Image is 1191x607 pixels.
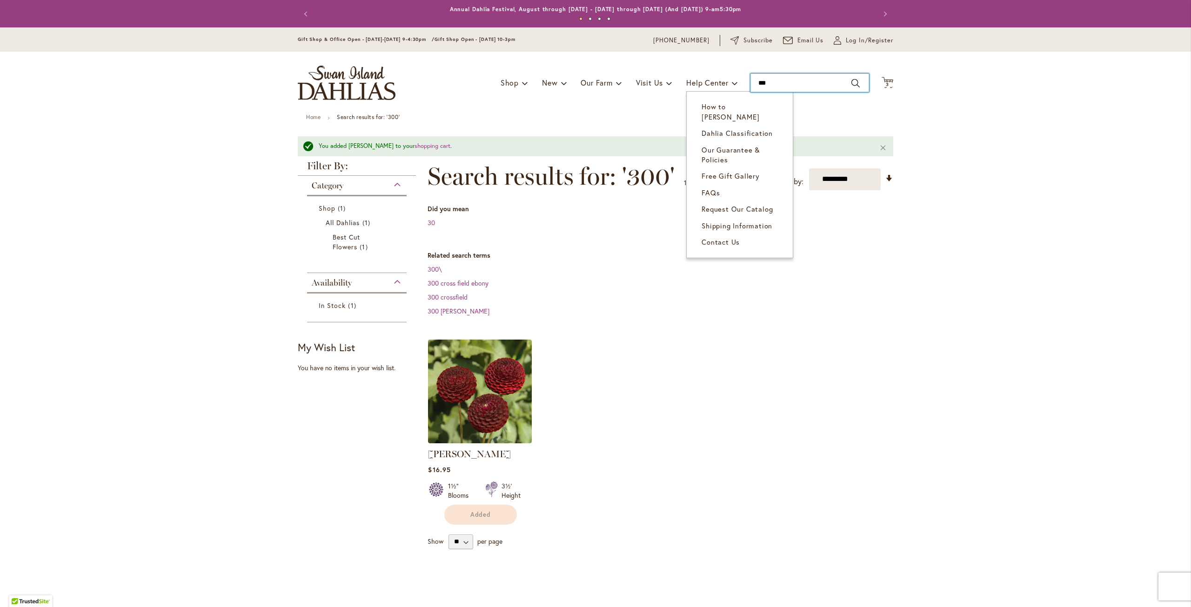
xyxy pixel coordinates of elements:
[298,340,355,354] strong: My Wish List
[362,218,373,227] span: 1
[435,36,515,42] span: Gift Shop Open - [DATE] 10-3pm
[360,242,370,252] span: 1
[875,5,893,23] button: Next
[684,178,687,187] span: 1
[477,536,502,545] span: per page
[319,301,346,310] span: In Stock
[702,128,773,138] span: Dahlia Classification
[702,204,773,213] span: Request Our Catalog
[542,78,557,87] span: New
[607,17,610,20] button: 4 of 4
[702,171,760,180] span: Free Gift Gallery
[846,36,893,45] span: Log In/Register
[428,307,489,315] a: 300 [PERSON_NAME]
[319,142,865,151] div: You added [PERSON_NAME] to your .
[702,188,720,197] span: FAQs
[448,481,474,500] div: 1½" Blooms
[7,574,33,600] iframe: Launch Accessibility Center
[333,233,360,251] span: Best Cut Flowers
[326,218,360,227] span: All Dahlias
[326,218,390,227] a: All Dahlias
[684,175,709,190] p: product
[886,81,889,87] span: 3
[450,6,742,13] a: Annual Dahlia Festival, August through [DATE] - [DATE] through [DATE] (And [DATE]) 9-am5:30pm
[298,36,435,42] span: Gift Shop & Office Open - [DATE]-[DATE] 9-4:30pm /
[428,465,450,474] span: $16.95
[686,78,729,87] span: Help Center
[579,17,582,20] button: 1 of 4
[636,78,663,87] span: Visit Us
[312,180,343,191] span: Category
[428,162,675,190] span: Search results for: '300'
[702,237,740,247] span: Contact Us
[882,77,893,89] button: 3
[797,36,824,45] span: Email Us
[338,203,348,213] span: 1
[428,251,893,260] dt: Related search terms
[834,36,893,45] a: Log In/Register
[428,279,488,287] a: 300 cross field ebony
[348,300,358,310] span: 1
[298,66,395,100] a: store logo
[298,5,316,23] button: Previous
[428,448,511,460] a: [PERSON_NAME]
[428,340,532,443] img: CROSSFIELD EBONY
[428,293,468,301] a: 300 crossfield
[502,481,521,500] div: 3½' Height
[598,17,601,20] button: 3 of 4
[743,36,773,45] span: Subscribe
[319,300,397,310] a: In Stock 1
[312,278,352,288] span: Availability
[428,218,435,227] a: 30
[702,145,760,164] span: Our Guarantee & Policies
[428,265,442,273] a: 300\
[428,436,532,445] a: CROSSFIELD EBONY
[333,232,383,252] a: Best Cut Flowers
[730,36,773,45] a: Subscribe
[298,363,422,373] div: You have no items in your wish list.
[306,113,321,120] a: Home
[702,102,759,121] span: How to [PERSON_NAME]
[319,204,335,213] span: Shop
[581,78,612,87] span: Our Farm
[653,36,709,45] a: [PHONE_NUMBER]
[783,36,824,45] a: Email Us
[428,536,443,545] span: Show
[319,203,397,213] a: Shop
[702,221,772,230] span: Shipping Information
[589,17,592,20] button: 2 of 4
[428,204,893,213] dt: Did you mean
[415,142,450,150] a: shopping cart
[298,161,416,176] strong: Filter By:
[337,113,400,120] strong: Search results for: '300'
[501,78,519,87] span: Shop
